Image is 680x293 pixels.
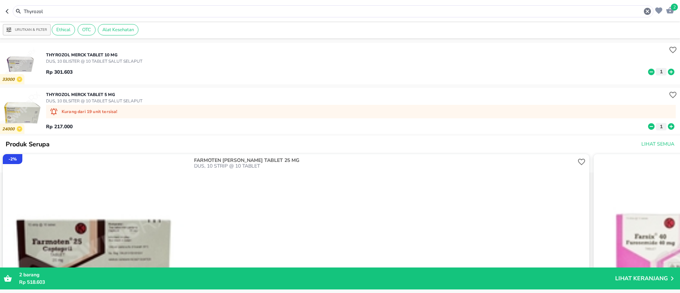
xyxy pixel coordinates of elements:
p: FARMOTEN [PERSON_NAME] TABLET 25 MG [194,158,574,163]
span: Rp 518.603 [19,279,45,286]
div: Alat Kesehatan [98,24,138,35]
input: Cari 4000+ produk di sini [23,8,643,15]
p: THYROZOL Merck TABLET 5 MG [46,91,142,98]
p: DUS, 10 STRIP @ 10 TABLET [194,163,576,169]
p: DUS, 10 BLSITER @ 10 TABLET SALUT SELAPUT [46,98,142,104]
button: 2 [664,4,674,15]
p: 33000 [2,77,17,82]
span: 2 [671,4,678,11]
span: Lihat Semua [641,140,674,149]
p: barang [19,271,615,278]
p: Rp 301.603 [46,68,73,76]
button: 1 [656,68,667,75]
p: - 2 % [8,156,17,162]
span: Alat Kesehatan [98,27,138,33]
p: 24000 [2,126,17,132]
button: Urutkan & Filter [3,24,51,35]
div: Kurang dari 19 unit tersisa! [46,105,676,118]
p: Rp 217.000 [46,123,73,130]
button: Lihat Semua [639,138,676,151]
span: 2 [19,271,22,278]
div: OTC [78,24,96,35]
span: OTC [78,27,95,33]
p: 1 [658,123,664,130]
p: THYROZOL Merck TABLET 10 MG [46,52,142,58]
p: 1 [658,68,664,75]
span: Ethical [52,27,75,33]
div: Ethical [52,24,75,35]
p: Urutkan & Filter [15,27,47,33]
p: DUS, 10 BLISTER @ 10 TABLET SALUT SELAPUT [46,58,142,64]
button: 1 [656,123,667,130]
